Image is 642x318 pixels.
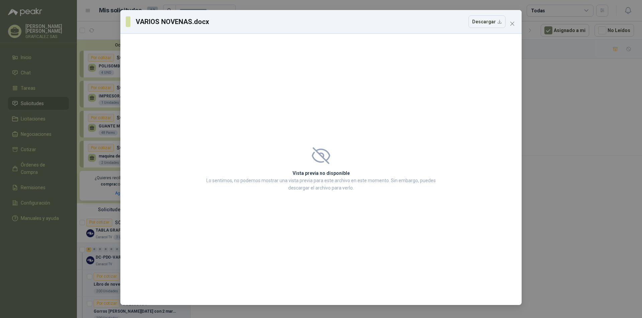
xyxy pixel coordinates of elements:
[204,170,438,177] h2: Vista previa no disponible
[510,21,515,26] span: close
[468,15,506,28] button: Descargar
[507,18,518,29] button: Close
[204,177,438,192] p: Lo sentimos, no podemos mostrar una vista previa para este archivo en este momento. Sin embargo, ...
[136,17,210,27] h3: VARIOS NOVENAS.docx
